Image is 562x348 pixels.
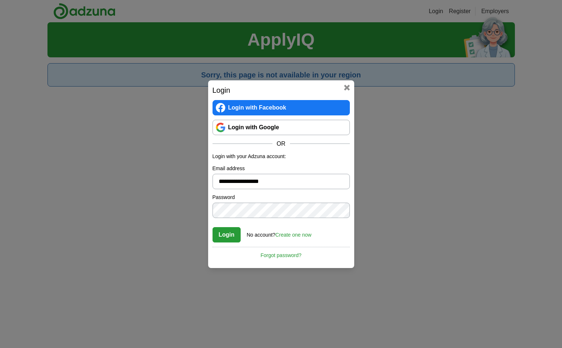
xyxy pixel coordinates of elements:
[272,139,290,148] span: OR
[213,165,350,172] label: Email address
[275,232,311,238] a: Create one now
[213,120,350,135] a: Login with Google
[247,227,311,239] div: No account?
[213,227,241,242] button: Login
[213,85,350,96] h2: Login
[213,247,350,259] a: Forgot password?
[213,194,350,201] label: Password
[213,100,350,115] a: Login with Facebook
[213,153,350,160] p: Login with your Adzuna account:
